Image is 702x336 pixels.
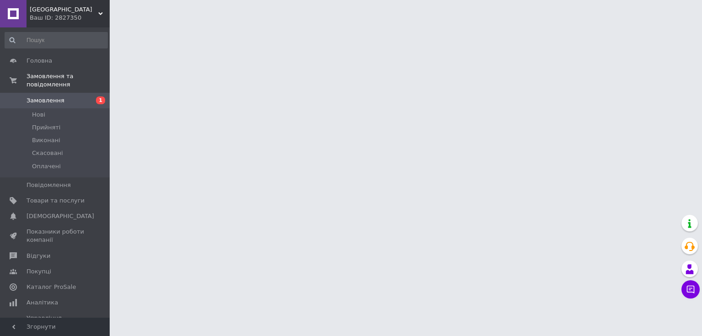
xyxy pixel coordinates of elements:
[32,123,60,132] span: Прийняті
[27,252,50,260] span: Відгуки
[5,32,108,48] input: Пошук
[30,5,98,14] span: Амстердам
[27,181,71,189] span: Повідомлення
[96,96,105,104] span: 1
[27,197,85,205] span: Товари та послуги
[27,267,51,276] span: Покупці
[27,57,52,65] span: Головна
[27,299,58,307] span: Аналітика
[27,212,94,220] span: [DEMOGRAPHIC_DATA]
[30,14,110,22] div: Ваш ID: 2827350
[32,162,61,171] span: Оплачені
[32,111,45,119] span: Нові
[681,280,700,299] button: Чат з покупцем
[27,96,64,105] span: Замовлення
[32,149,63,157] span: Скасовані
[27,314,85,331] span: Управління сайтом
[32,136,60,144] span: Виконані
[27,228,85,244] span: Показники роботи компанії
[27,283,76,291] span: Каталог ProSale
[27,72,110,89] span: Замовлення та повідомлення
